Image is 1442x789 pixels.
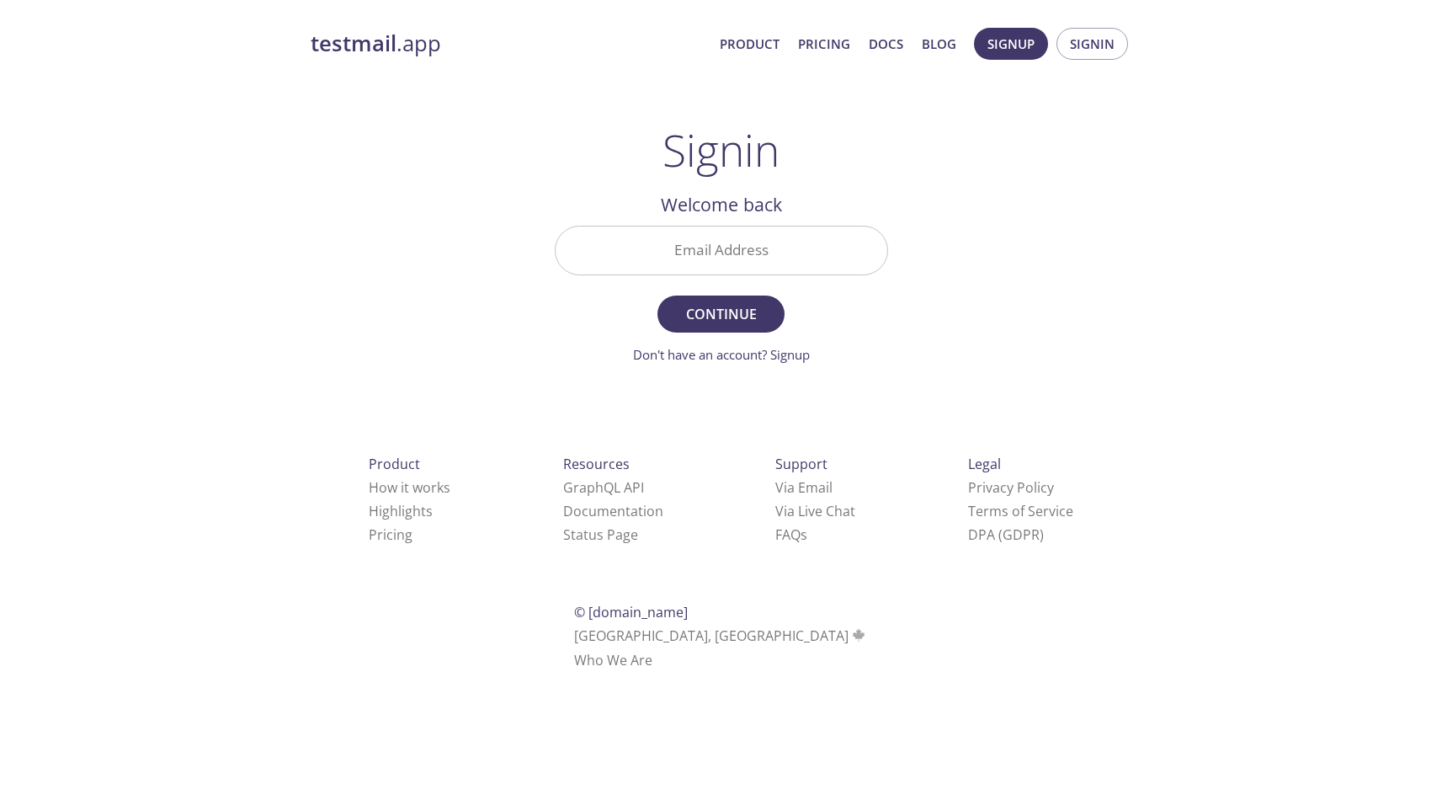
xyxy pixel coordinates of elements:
[563,502,663,520] a: Documentation
[775,478,833,497] a: Via Email
[563,525,638,544] a: Status Page
[974,28,1048,60] button: Signup
[775,525,807,544] a: FAQ
[563,478,644,497] a: GraphQL API
[1056,28,1128,60] button: Signin
[968,455,1001,473] span: Legal
[662,125,780,175] h1: Signin
[801,525,807,544] span: s
[574,651,652,669] a: Who We Are
[369,455,420,473] span: Product
[1070,33,1115,55] span: Signin
[676,302,765,326] span: Continue
[798,33,850,55] a: Pricing
[633,346,810,363] a: Don't have an account? Signup
[369,478,450,497] a: How it works
[574,603,688,621] span: © [DOMAIN_NAME]
[987,33,1035,55] span: Signup
[775,455,827,473] span: Support
[968,525,1044,544] a: DPA (GDPR)
[869,33,903,55] a: Docs
[369,502,433,520] a: Highlights
[574,626,868,645] span: [GEOGRAPHIC_DATA], [GEOGRAPHIC_DATA]
[968,478,1054,497] a: Privacy Policy
[775,502,855,520] a: Via Live Chat
[657,296,784,333] button: Continue
[720,33,780,55] a: Product
[968,502,1073,520] a: Terms of Service
[369,525,412,544] a: Pricing
[311,29,706,58] a: testmail.app
[563,455,630,473] span: Resources
[311,29,396,58] strong: testmail
[922,33,956,55] a: Blog
[555,190,888,219] h2: Welcome back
